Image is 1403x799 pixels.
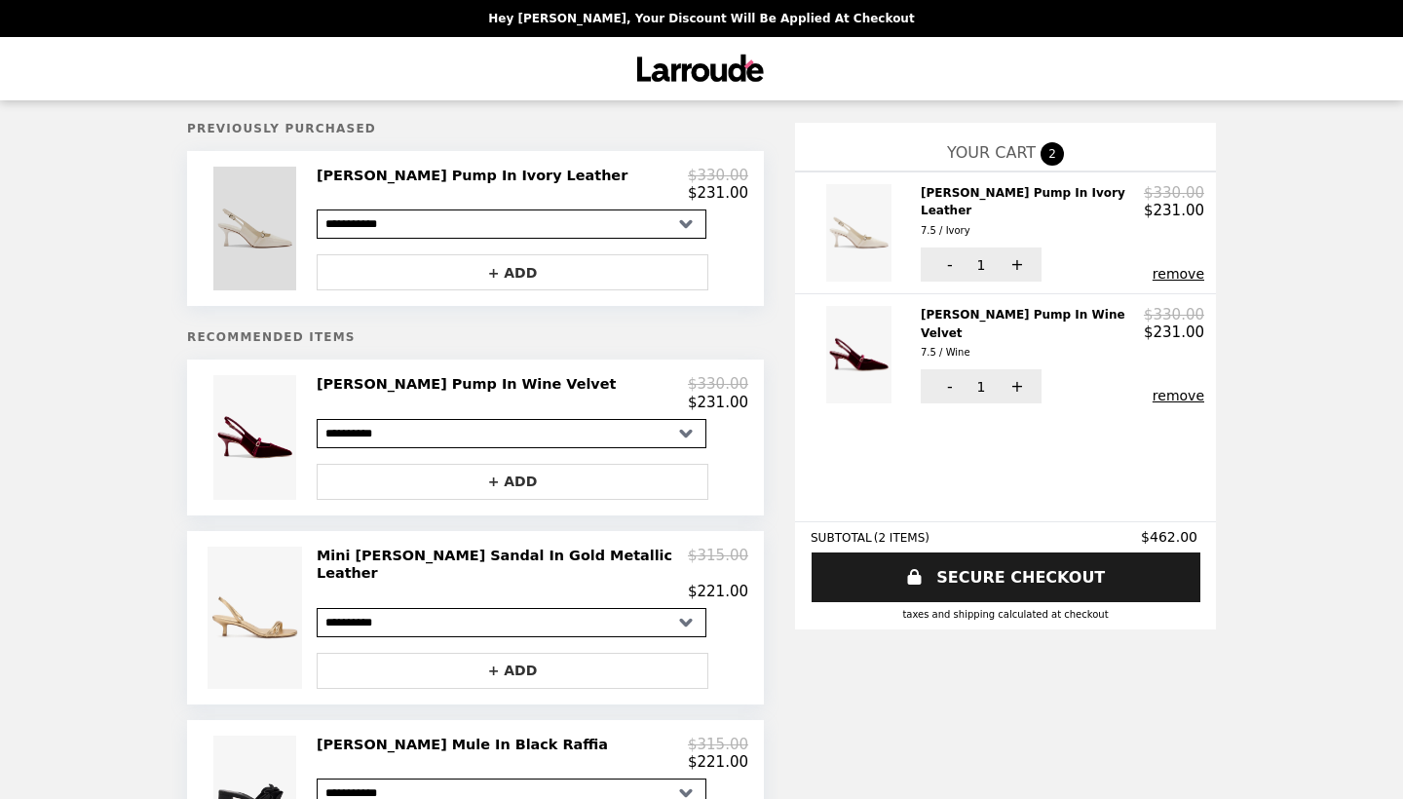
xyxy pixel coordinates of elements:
[921,184,1144,240] h2: [PERSON_NAME] Pump In Ivory Leather
[1144,323,1204,341] p: $231.00
[317,608,706,637] select: Select a product variant
[988,369,1042,403] button: +
[688,184,748,202] p: $231.00
[317,167,635,184] h2: [PERSON_NAME] Pump In Ivory Leather
[874,531,929,545] span: ( 2 ITEMS )
[977,379,986,395] span: 1
[187,330,764,344] h5: Recommended Items
[317,254,708,290] button: + ADD
[317,375,624,393] h2: [PERSON_NAME] Pump In Wine Velvet
[811,531,874,545] span: SUBTOTAL
[213,375,301,499] img: Ines Pump In Wine Velvet
[213,167,301,290] img: Ines Pump In Ivory Leather
[826,306,896,403] img: Ines Pump In Wine Velvet
[208,547,307,689] img: Mini Annie Sandal In Gold Metallic Leather
[688,583,748,600] p: $221.00
[1144,202,1204,219] p: $231.00
[317,736,616,753] h2: [PERSON_NAME] Mule In Black Raffia
[688,167,748,184] p: $330.00
[688,547,748,583] p: $315.00
[688,753,748,771] p: $221.00
[921,369,974,403] button: -
[1153,266,1204,282] button: remove
[488,12,914,25] p: Hey [PERSON_NAME], your discount will be applied at checkout
[317,209,706,239] select: Select a product variant
[317,464,708,500] button: + ADD
[988,247,1042,282] button: +
[1141,529,1200,545] span: $462.00
[1153,388,1204,403] button: remove
[826,184,896,282] img: Ines Pump In Ivory Leather
[921,247,974,282] button: -
[1144,306,1204,323] p: $330.00
[812,552,1200,602] a: SECURE CHECKOUT
[921,344,1136,361] div: 7.5 / Wine
[317,653,708,689] button: + ADD
[921,306,1144,361] h2: [PERSON_NAME] Pump In Wine Velvet
[317,419,706,448] select: Select a product variant
[317,547,688,583] h2: Mini [PERSON_NAME] Sandal In Gold Metallic Leather
[921,222,1136,240] div: 7.5 / Ivory
[811,609,1200,620] div: Taxes and Shipping calculated at checkout
[1041,142,1064,166] span: 2
[688,736,748,753] p: $315.00
[631,49,773,89] img: Brand Logo
[1144,184,1204,202] p: $330.00
[187,122,764,135] h5: Previously Purchased
[947,143,1036,162] span: YOUR CART
[977,257,986,273] span: 1
[688,375,748,393] p: $330.00
[688,394,748,411] p: $231.00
